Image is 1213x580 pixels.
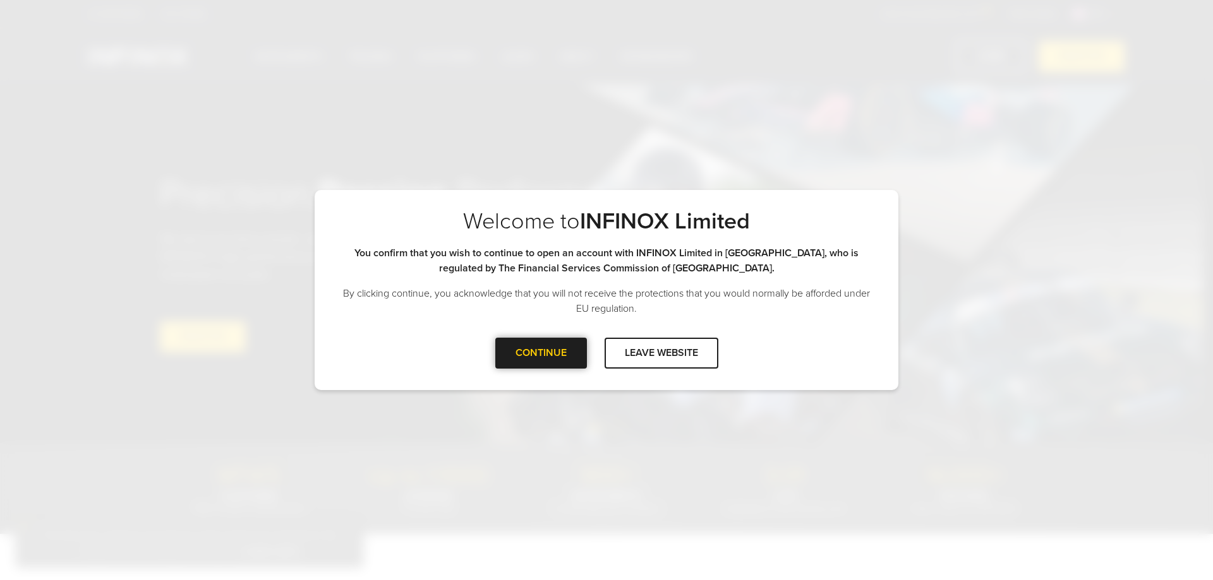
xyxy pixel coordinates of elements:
div: CONTINUE [495,338,587,369]
p: By clicking continue, you acknowledge that you will not receive the protections that you would no... [340,286,873,316]
div: LEAVE WEBSITE [605,338,718,369]
strong: You confirm that you wish to continue to open an account with INFINOX Limited in [GEOGRAPHIC_DATA... [354,247,859,275]
strong: INFINOX Limited [580,208,750,235]
p: Welcome to [340,208,873,235]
